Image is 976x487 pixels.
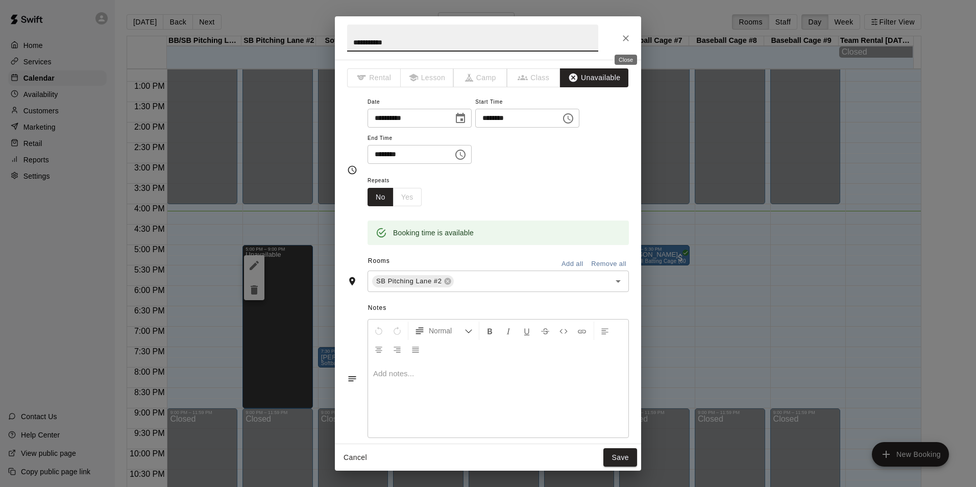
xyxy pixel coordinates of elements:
svg: Timing [347,165,357,175]
button: Right Align [388,340,406,358]
button: Add all [556,256,589,272]
button: Cancel [339,448,372,467]
span: Notes [368,300,629,316]
button: Format Underline [518,322,535,340]
button: Close [617,29,635,47]
button: Open [611,274,625,288]
button: Choose time, selected time is 5:00 PM [558,108,578,129]
button: Save [603,448,637,467]
button: Insert Code [555,322,572,340]
div: outlined button group [368,188,422,207]
button: No [368,188,394,207]
button: Center Align [370,340,387,358]
button: Formatting Options [410,322,477,340]
button: Choose time, selected time is 9:00 PM [450,144,471,165]
button: Format Italics [500,322,517,340]
button: Choose date, selected date is Sep 9, 2025 [450,108,471,129]
button: Format Strikethrough [536,322,554,340]
button: Justify Align [407,340,424,358]
span: The type of an existing booking cannot be changed [507,68,561,87]
button: Format Bold [481,322,499,340]
span: Start Time [475,95,579,109]
div: Booking time is available [393,224,474,242]
div: Close [615,55,637,65]
button: Unavailable [560,68,628,87]
button: Insert Link [573,322,591,340]
span: The type of an existing booking cannot be changed [347,68,401,87]
button: Redo [388,322,406,340]
span: Repeats [368,174,430,188]
svg: Rooms [347,276,357,286]
span: Date [368,95,472,109]
span: End Time [368,132,472,145]
span: The type of an existing booking cannot be changed [454,68,507,87]
button: Remove all [589,256,629,272]
span: The type of an existing booking cannot be changed [401,68,454,87]
button: Undo [370,322,387,340]
span: Rooms [368,257,390,264]
button: Left Align [596,322,614,340]
svg: Notes [347,374,357,384]
span: Normal [429,326,465,336]
span: SB Pitching Lane #2 [372,276,446,286]
div: SB Pitching Lane #2 [372,275,454,287]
